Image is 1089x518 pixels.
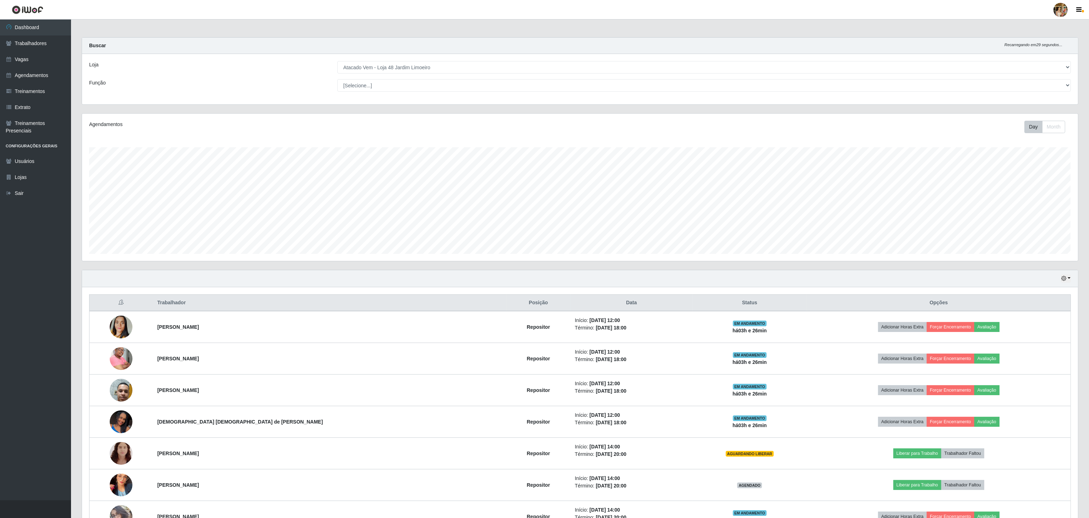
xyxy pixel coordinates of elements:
[575,443,688,451] li: Início:
[527,451,550,456] strong: Repositor
[527,356,550,361] strong: Repositor
[589,349,620,355] time: [DATE] 12:00
[733,359,767,365] strong: há 03 h e 26 min
[589,507,620,513] time: [DATE] 14:00
[589,444,620,449] time: [DATE] 14:00
[596,356,626,362] time: [DATE] 18:00
[1024,121,1071,133] div: Toolbar with button groups
[733,510,767,516] span: EM ANDAMENTO
[89,79,106,87] label: Função
[153,295,506,311] th: Trabalhador
[589,317,620,323] time: [DATE] 12:00
[589,475,620,481] time: [DATE] 14:00
[110,397,132,447] img: 1755438543328.jpeg
[157,482,199,488] strong: [PERSON_NAME]
[506,295,571,311] th: Posição
[575,356,688,363] li: Término:
[1042,121,1065,133] button: Month
[575,475,688,482] li: Início:
[110,307,132,347] img: 1748562791419.jpeg
[527,324,550,330] strong: Repositor
[575,324,688,332] li: Término:
[575,451,688,458] li: Término:
[927,385,974,395] button: Forçar Encerramento
[927,322,974,332] button: Forçar Encerramento
[878,385,927,395] button: Adicionar Horas Extra
[527,482,550,488] strong: Repositor
[974,322,1000,332] button: Avaliação
[927,417,974,427] button: Forçar Encerramento
[692,295,807,311] th: Status
[575,506,688,514] li: Início:
[89,61,98,69] label: Loja
[878,417,927,427] button: Adicionar Horas Extra
[589,412,620,418] time: [DATE] 12:00
[733,422,767,428] strong: há 03 h e 26 min
[893,448,941,458] button: Liberar para Trabalho
[733,415,767,421] span: EM ANDAMENTO
[89,121,492,128] div: Agendamentos
[575,348,688,356] li: Início:
[1024,121,1042,133] button: Day
[974,354,1000,364] button: Avaliação
[733,391,767,397] strong: há 03 h e 26 min
[733,352,767,358] span: EM ANDAMENTO
[12,5,43,14] img: CoreUI Logo
[941,480,984,490] button: Trabalhador Faltou
[596,483,626,489] time: [DATE] 20:00
[1004,43,1062,47] i: Recarregando em 29 segundos...
[110,439,132,468] img: 1750290753339.jpeg
[110,342,132,376] img: 1752179199159.jpeg
[527,387,550,393] strong: Repositor
[110,366,132,415] img: 1755733984182.jpeg
[89,43,106,48] strong: Buscar
[596,451,626,457] time: [DATE] 20:00
[737,482,762,488] span: AGENDADO
[733,384,767,389] span: EM ANDAMENTO
[157,419,323,425] strong: [DEMOGRAPHIC_DATA] [DEMOGRAPHIC_DATA] de [PERSON_NAME]
[527,419,550,425] strong: Repositor
[878,354,927,364] button: Adicionar Horas Extra
[575,411,688,419] li: Início:
[596,325,626,331] time: [DATE] 18:00
[893,480,941,490] button: Liberar para Trabalho
[575,419,688,426] li: Término:
[974,385,1000,395] button: Avaliação
[157,356,199,361] strong: [PERSON_NAME]
[575,482,688,490] li: Término:
[733,328,767,333] strong: há 03 h e 26 min
[596,388,626,394] time: [DATE] 18:00
[733,321,767,326] span: EM ANDAMENTO
[110,465,132,505] img: 1755793919031.jpeg
[157,387,199,393] strong: [PERSON_NAME]
[157,451,199,456] strong: [PERSON_NAME]
[575,380,688,387] li: Início:
[941,448,984,458] button: Trabalhador Faltou
[157,324,199,330] strong: [PERSON_NAME]
[575,387,688,395] li: Término:
[571,295,692,311] th: Data
[575,317,688,324] li: Início:
[878,322,927,332] button: Adicionar Horas Extra
[927,354,974,364] button: Forçar Encerramento
[1024,121,1065,133] div: First group
[589,381,620,386] time: [DATE] 12:00
[726,451,774,457] span: AGUARDANDO LIBERAR
[596,420,626,425] time: [DATE] 18:00
[974,417,1000,427] button: Avaliação
[807,295,1071,311] th: Opções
